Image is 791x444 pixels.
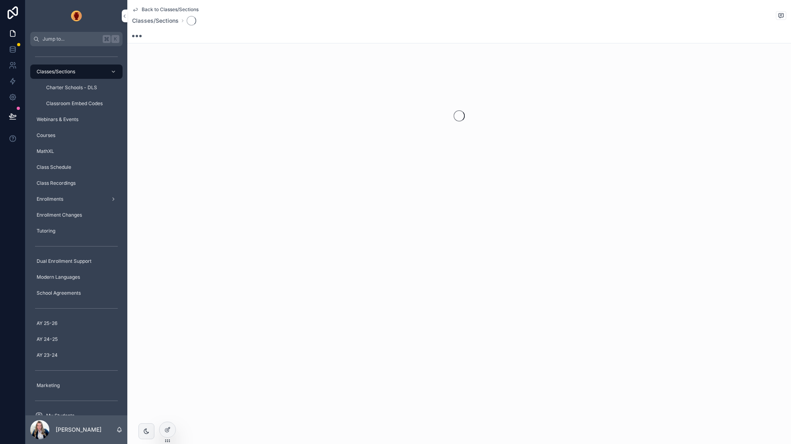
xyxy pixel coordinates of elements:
a: School Agreements [30,286,123,300]
a: Dual Enrollment Support [30,254,123,268]
button: Jump to...K [30,32,123,46]
span: Enrollments [37,196,63,202]
span: Back to Classes/Sections [142,6,199,13]
span: Class Recordings [37,180,76,186]
a: AY 23-24 [30,348,123,362]
a: Enrollment Changes [30,208,123,222]
a: Marketing [30,378,123,393]
span: Jump to... [43,36,99,42]
a: My Students [30,409,123,423]
a: Modern Languages [30,270,123,284]
span: AY 25-26 [37,320,57,327]
img: App logo [70,10,83,22]
a: MathXL [30,144,123,158]
span: School Agreements [37,290,81,296]
a: Classroom Embed Codes [40,96,123,111]
span: AY 23-24 [37,352,58,358]
span: Tutoring [37,228,55,234]
span: K [112,36,119,42]
div: scrollable content [25,46,127,415]
a: Enrollments [30,192,123,206]
span: Marketing [37,382,60,389]
a: Courses [30,128,123,143]
a: AY 25-26 [30,316,123,331]
span: MathXL [37,148,54,155]
span: AY 24-25 [37,336,58,342]
a: Classes/Sections [30,65,123,79]
a: Back to Classes/Sections [132,6,199,13]
span: My Students [46,413,74,419]
span: Classes/Sections [37,68,75,75]
a: Classes/Sections [132,17,179,25]
a: Class Recordings [30,176,123,190]
span: Classroom Embed Codes [46,100,103,107]
p: [PERSON_NAME] [56,426,101,434]
span: Dual Enrollment Support [37,258,92,264]
a: AY 24-25 [30,332,123,346]
a: Class Schedule [30,160,123,174]
span: Webinars & Events [37,116,78,123]
span: Enrollment Changes [37,212,82,218]
span: Modern Languages [37,274,80,280]
a: Charter Schools - DLS [40,80,123,95]
a: Tutoring [30,224,123,238]
span: Class Schedule [37,164,71,170]
span: Courses [37,132,55,139]
span: Charter Schools - DLS [46,84,97,91]
a: Webinars & Events [30,112,123,127]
